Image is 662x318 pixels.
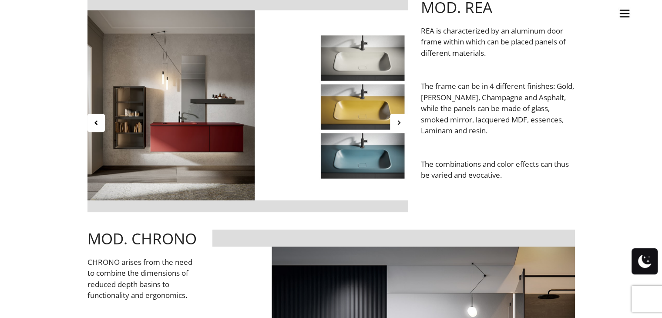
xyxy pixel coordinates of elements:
[87,257,192,301] span: CHRONO arises from the need to combine the dimensions of reduced depth basins to functionality an...
[421,159,569,180] span: The combinations and color effects can thus be varied and evocative.
[421,81,574,135] span: The frame can be in 4 different finishes: Gold, [PERSON_NAME], Champagne and Asphalt, while the p...
[421,26,566,58] span: REA is characterized by an aluminum door frame within which can be placed panels of different mat...
[618,7,631,20] img: burger-menu-svgrepo-com-30x30.jpg
[87,228,197,249] span: MOD. CHRONO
